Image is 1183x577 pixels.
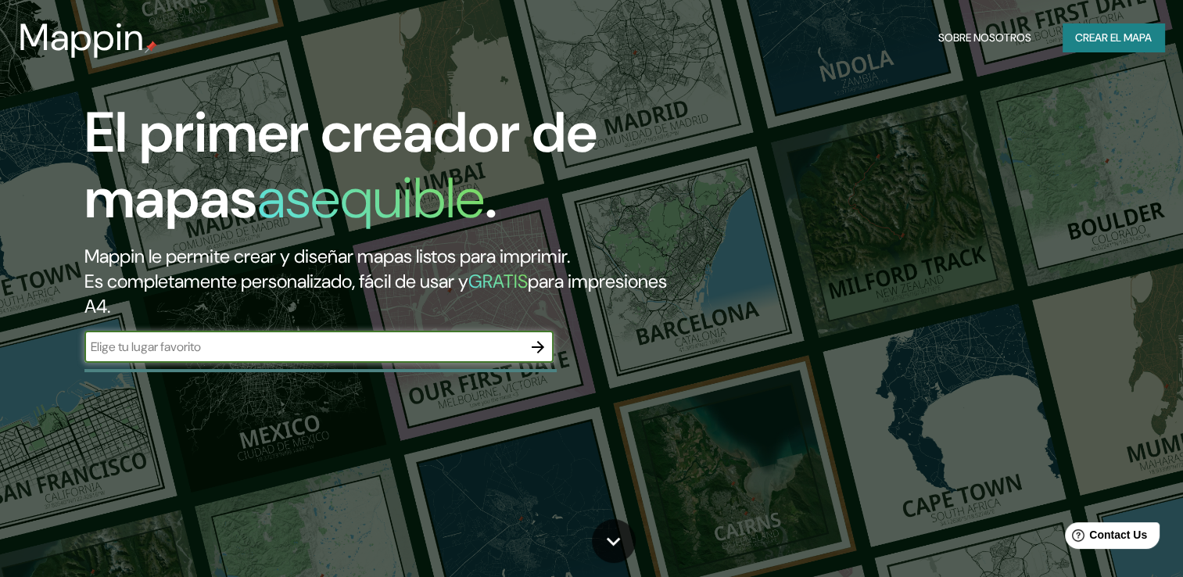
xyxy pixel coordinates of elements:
[1075,28,1152,48] font: Crear el mapa
[1063,23,1164,52] button: Crear el mapa
[932,23,1038,52] button: Sobre nosotros
[19,16,145,59] h3: Mappin
[1044,516,1166,560] iframe: Help widget launcher
[84,100,676,244] h1: El primer creador de mapas .
[84,338,522,356] input: Elige tu lugar favorito
[468,269,528,293] h5: GRATIS
[84,244,676,319] h2: Mappin le permite crear y diseñar mapas listos para imprimir. Es completamente personalizado, fác...
[938,28,1031,48] font: Sobre nosotros
[145,41,157,53] img: mappin-pin
[257,162,485,235] h1: asequible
